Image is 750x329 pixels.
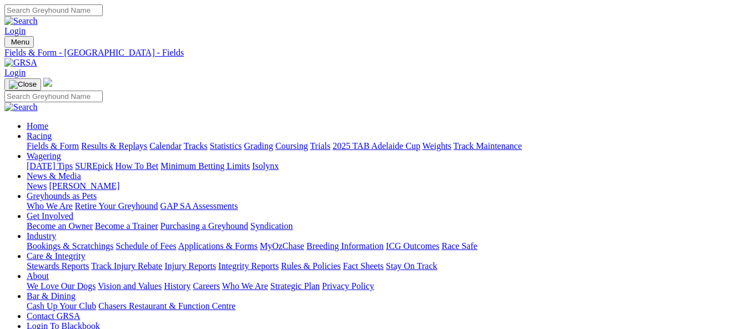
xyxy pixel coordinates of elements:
[210,141,242,151] a: Statistics
[386,261,437,271] a: Stay On Track
[95,221,158,231] a: Become a Trainer
[27,151,61,161] a: Wagering
[386,241,439,251] a: ICG Outcomes
[27,241,746,251] div: Industry
[98,281,162,291] a: Vision and Values
[4,16,38,26] img: Search
[4,78,41,91] button: Toggle navigation
[27,231,56,241] a: Industry
[27,301,96,311] a: Cash Up Your Club
[422,141,451,151] a: Weights
[75,161,113,171] a: SUREpick
[27,131,52,141] a: Racing
[27,161,746,171] div: Wagering
[81,141,147,151] a: Results & Replays
[160,161,250,171] a: Minimum Betting Limits
[252,161,279,171] a: Isolynx
[333,141,420,151] a: 2025 TAB Adelaide Cup
[27,171,81,181] a: News & Media
[343,261,384,271] a: Fact Sheets
[27,201,746,211] div: Greyhounds as Pets
[310,141,330,151] a: Trials
[275,141,308,151] a: Coursing
[250,221,293,231] a: Syndication
[218,261,279,271] a: Integrity Reports
[260,241,304,251] a: MyOzChase
[4,68,26,77] a: Login
[27,221,93,231] a: Become an Owner
[306,241,384,251] a: Breeding Information
[27,121,48,131] a: Home
[322,281,374,291] a: Privacy Policy
[115,161,159,171] a: How To Bet
[193,281,220,291] a: Careers
[49,181,119,191] a: [PERSON_NAME]
[27,291,75,301] a: Bar & Dining
[27,191,97,201] a: Greyhounds as Pets
[160,221,248,231] a: Purchasing a Greyhound
[222,281,268,291] a: Who We Are
[27,251,85,261] a: Care & Integrity
[4,26,26,36] a: Login
[4,102,38,112] img: Search
[4,91,103,102] input: Search
[27,271,49,281] a: About
[4,4,103,16] input: Search
[149,141,182,151] a: Calendar
[27,161,73,171] a: [DATE] Tips
[11,38,29,46] span: Menu
[160,201,238,211] a: GAP SA Assessments
[91,261,162,271] a: Track Injury Rebate
[75,201,158,211] a: Retire Your Greyhound
[27,241,113,251] a: Bookings & Scratchings
[27,181,746,191] div: News & Media
[178,241,258,251] a: Applications & Forms
[115,241,176,251] a: Schedule of Fees
[441,241,477,251] a: Race Safe
[454,141,522,151] a: Track Maintenance
[27,141,79,151] a: Fields & Form
[43,78,52,87] img: logo-grsa-white.png
[27,221,746,231] div: Get Involved
[27,261,89,271] a: Stewards Reports
[184,141,208,151] a: Tracks
[9,80,37,89] img: Close
[27,281,746,291] div: About
[27,281,95,291] a: We Love Our Dogs
[164,281,190,291] a: History
[244,141,273,151] a: Grading
[4,36,34,48] button: Toggle navigation
[27,311,80,321] a: Contact GRSA
[98,301,235,311] a: Chasers Restaurant & Function Centre
[4,58,37,68] img: GRSA
[4,48,746,58] a: Fields & Form - [GEOGRAPHIC_DATA] - Fields
[281,261,341,271] a: Rules & Policies
[27,211,73,221] a: Get Involved
[27,261,746,271] div: Care & Integrity
[164,261,216,271] a: Injury Reports
[27,201,73,211] a: Who We Are
[27,181,47,191] a: News
[270,281,320,291] a: Strategic Plan
[27,301,746,311] div: Bar & Dining
[27,141,746,151] div: Racing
